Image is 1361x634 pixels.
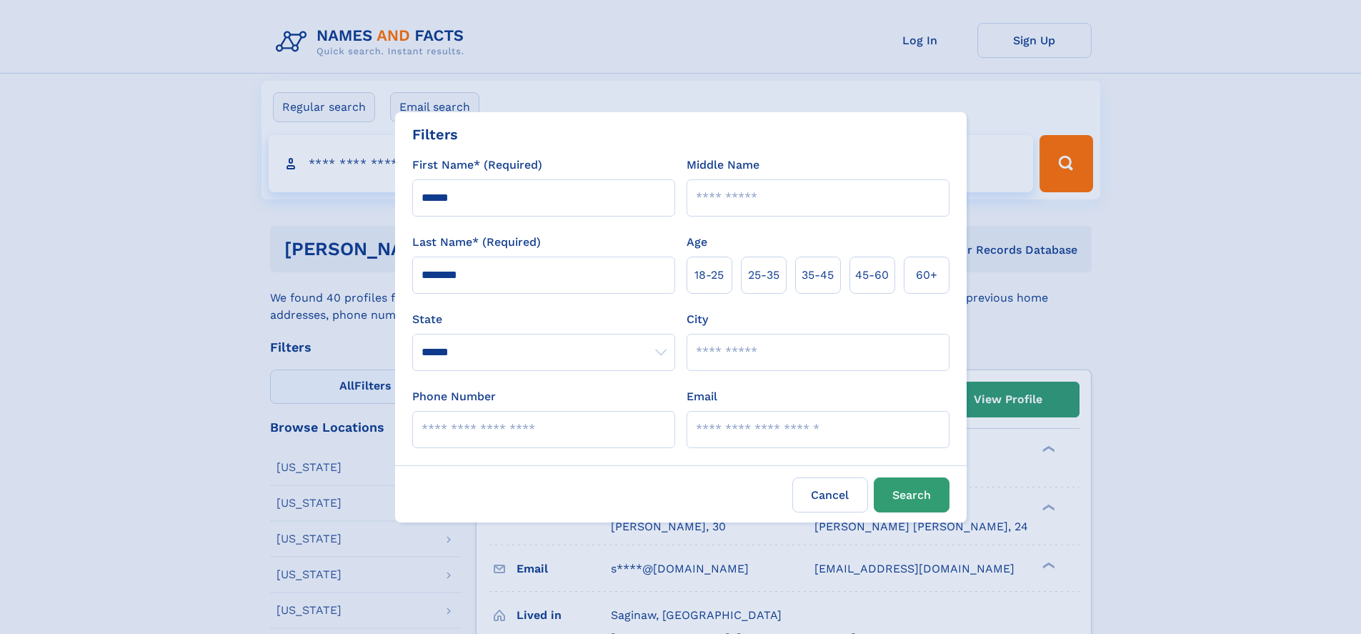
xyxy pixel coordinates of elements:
label: Phone Number [412,388,496,405]
span: 25‑35 [748,267,779,284]
label: State [412,311,675,328]
label: Middle Name [687,157,759,174]
label: Email [687,388,717,405]
button: Search [874,477,949,512]
span: 18‑25 [694,267,724,284]
span: 45‑60 [855,267,889,284]
span: 60+ [916,267,937,284]
span: 35‑45 [802,267,834,284]
label: First Name* (Required) [412,157,542,174]
div: Filters [412,124,458,145]
label: City [687,311,708,328]
label: Age [687,234,707,251]
label: Last Name* (Required) [412,234,541,251]
label: Cancel [792,477,868,512]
